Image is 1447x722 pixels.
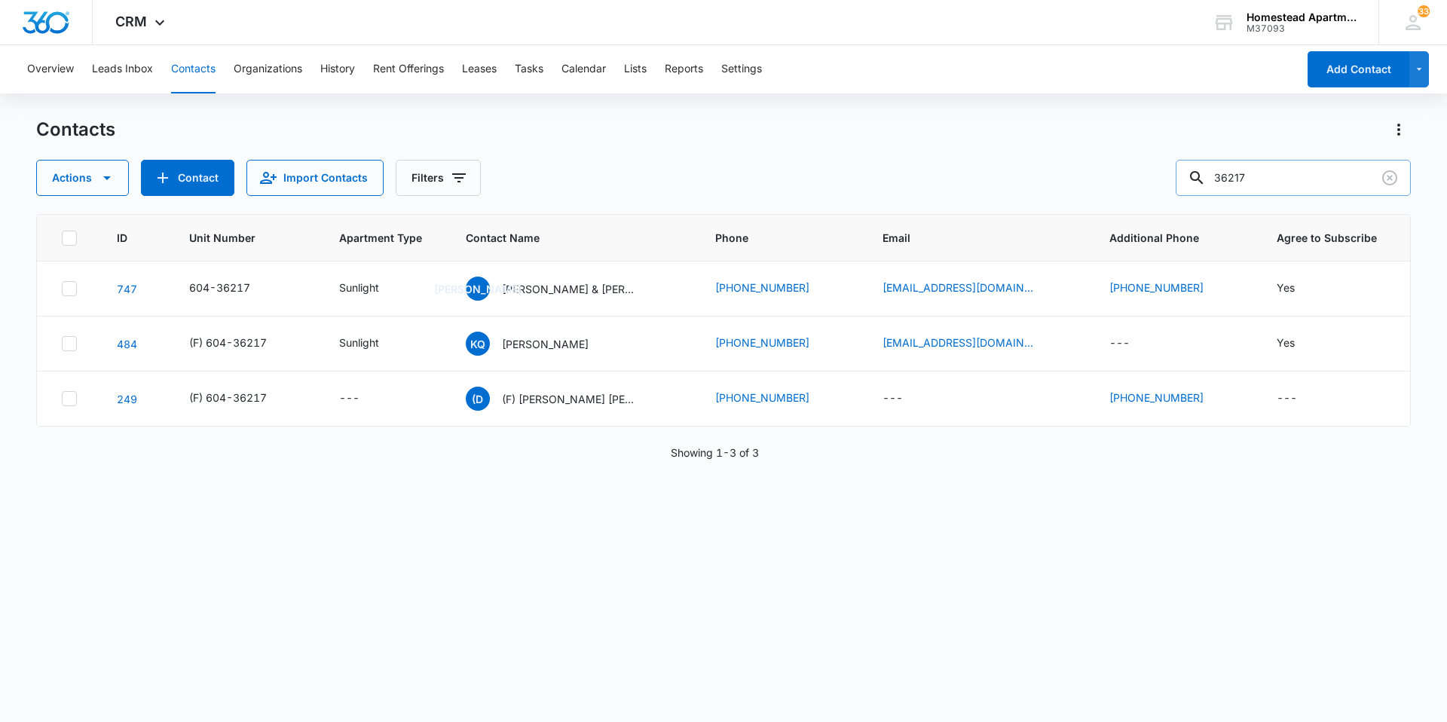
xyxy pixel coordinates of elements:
div: Unit Number - (F) 604-36217 - Select to Edit Field [189,390,294,408]
button: Filters [396,160,481,196]
button: Overview [27,45,74,93]
span: Unit Number [189,230,303,246]
div: Apartment Type - Sunlight - Select to Edit Field [339,335,406,353]
div: Agree to Subscribe - Yes - Select to Edit Field [1277,335,1322,353]
h1: Contacts [36,118,115,141]
div: notifications count [1418,5,1430,17]
a: [EMAIL_ADDRESS][DOMAIN_NAME] [883,280,1033,295]
button: Calendar [561,45,606,93]
div: Agree to Subscribe - Yes - Select to Edit Field [1277,280,1322,298]
button: Reports [665,45,703,93]
div: Additional Phone - - Select to Edit Field [1109,335,1157,353]
a: [PHONE_NUMBER] [1109,390,1204,405]
div: Phone - (970) 539-0491 - Select to Edit Field [715,390,837,408]
div: Yes [1277,280,1295,295]
button: Actions [36,160,129,196]
button: History [320,45,355,93]
div: --- [339,390,359,408]
div: Additional Phone - (970) 370-8117 - Select to Edit Field [1109,390,1231,408]
div: (F) 604-36217 [189,335,267,350]
div: account id [1247,23,1357,34]
div: --- [1109,335,1130,353]
a: Navigate to contact details page for (F) Darlene Juarez Jesse Vigil [117,393,137,405]
div: Apartment Type - Sunlight - Select to Edit Field [339,280,406,298]
button: Rent Offerings [373,45,444,93]
span: 33 [1418,5,1430,17]
span: Contact Name [466,230,657,246]
div: Phone - (970) 301-7450 - Select to Edit Field [715,335,837,353]
div: Email - quintanakm@yahoo.com - Select to Edit Field [883,335,1060,353]
span: CRM [115,14,147,29]
span: Agree to Subscribe [1277,230,1386,246]
span: ID [117,230,132,246]
div: Sunlight [339,335,379,350]
p: Showing 1-3 of 3 [671,445,759,460]
button: Leases [462,45,497,93]
div: Yes [1277,335,1295,350]
button: Contacts [171,45,216,93]
div: Sunlight [339,280,379,295]
button: Add Contact [141,160,234,196]
a: [PHONE_NUMBER] [1109,280,1204,295]
a: [PHONE_NUMBER] [715,335,809,350]
button: Actions [1387,118,1411,142]
div: Contact Name - Kayla Quintana - Select to Edit Field [466,332,616,356]
button: Add Contact [1308,51,1409,87]
span: [PERSON_NAME] [466,277,490,301]
div: --- [883,390,903,408]
a: Navigate to contact details page for Kayla Quintana [117,338,137,350]
div: Phone - (970) 347-0098 - Select to Edit Field [715,280,837,298]
div: Agree to Subscribe - - Select to Edit Field [1277,390,1324,408]
button: Lists [624,45,647,93]
div: Unit Number - 604-36217 - Select to Edit Field [189,280,277,298]
button: Leads Inbox [92,45,153,93]
div: 604-36217 [189,280,250,295]
div: Additional Phone - (970) 804-9463 - Select to Edit Field [1109,280,1231,298]
span: (D [466,387,490,411]
div: --- [1277,390,1297,408]
p: [PERSON_NAME] [502,336,589,352]
input: Search Contacts [1176,160,1411,196]
div: Email - - Select to Edit Field [883,390,930,408]
span: Additional Phone [1109,230,1241,246]
div: Contact Name - (F) Darlene Juarez Jesse Vigil - Select to Edit Field [466,387,665,411]
span: Email [883,230,1052,246]
a: [PHONE_NUMBER] [715,390,809,405]
div: Apartment Type - - Select to Edit Field [339,390,387,408]
button: Settings [721,45,762,93]
button: Organizations [234,45,302,93]
span: KQ [466,332,490,356]
button: Tasks [515,45,543,93]
a: Navigate to contact details page for Jorge Ocon & Gardenia Diaz [117,283,137,295]
span: Apartment Type [339,230,430,246]
div: (F) 604-36217 [189,390,267,405]
div: Unit Number - (F) 604-36217 - Select to Edit Field [189,335,294,353]
button: Clear [1378,166,1402,190]
span: Phone [715,230,824,246]
p: (F) [PERSON_NAME] [PERSON_NAME] [502,391,638,407]
div: account name [1247,11,1357,23]
div: Contact Name - Jorge Ocon & Gardenia Diaz - Select to Edit Field [466,277,665,301]
a: [PHONE_NUMBER] [715,280,809,295]
a: [EMAIL_ADDRESS][DOMAIN_NAME] [883,335,1033,350]
p: [PERSON_NAME] & [PERSON_NAME] [502,281,638,297]
div: Email - oconivan50@gmail.com - Select to Edit Field [883,280,1060,298]
button: Import Contacts [246,160,384,196]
